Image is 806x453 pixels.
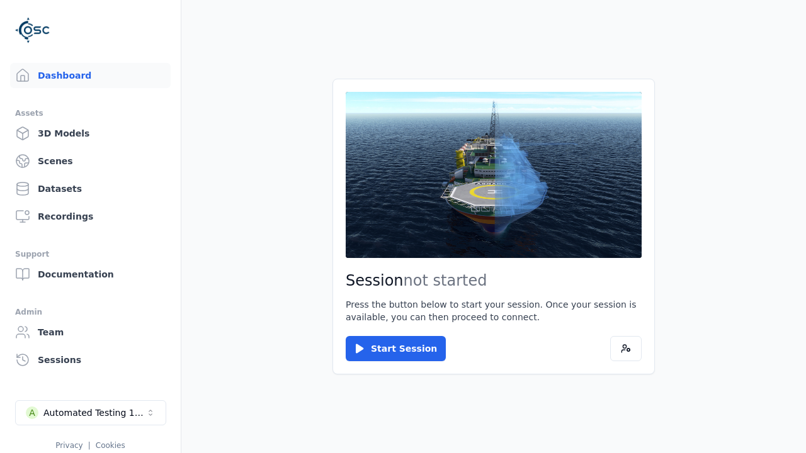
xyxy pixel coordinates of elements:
a: Team [10,320,171,345]
button: Select a workspace [15,400,166,425]
span: | [88,441,91,450]
a: 3D Models [10,121,171,146]
a: Sessions [10,347,171,372]
div: A [26,406,38,419]
a: Recordings [10,204,171,229]
a: Datasets [10,176,171,201]
img: Logo [15,13,50,48]
div: Support [15,247,166,262]
button: Start Session [346,336,446,361]
p: Press the button below to start your session. Once your session is available, you can then procee... [346,298,642,323]
span: not started [404,272,487,289]
div: Assets [15,106,166,121]
a: Documentation [10,262,171,287]
a: Privacy [55,441,82,450]
a: Dashboard [10,63,171,88]
a: Cookies [96,441,125,450]
div: Automated Testing 1 - Playwright [43,406,145,419]
div: Admin [15,305,166,320]
h2: Session [346,271,642,291]
a: Scenes [10,148,171,174]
